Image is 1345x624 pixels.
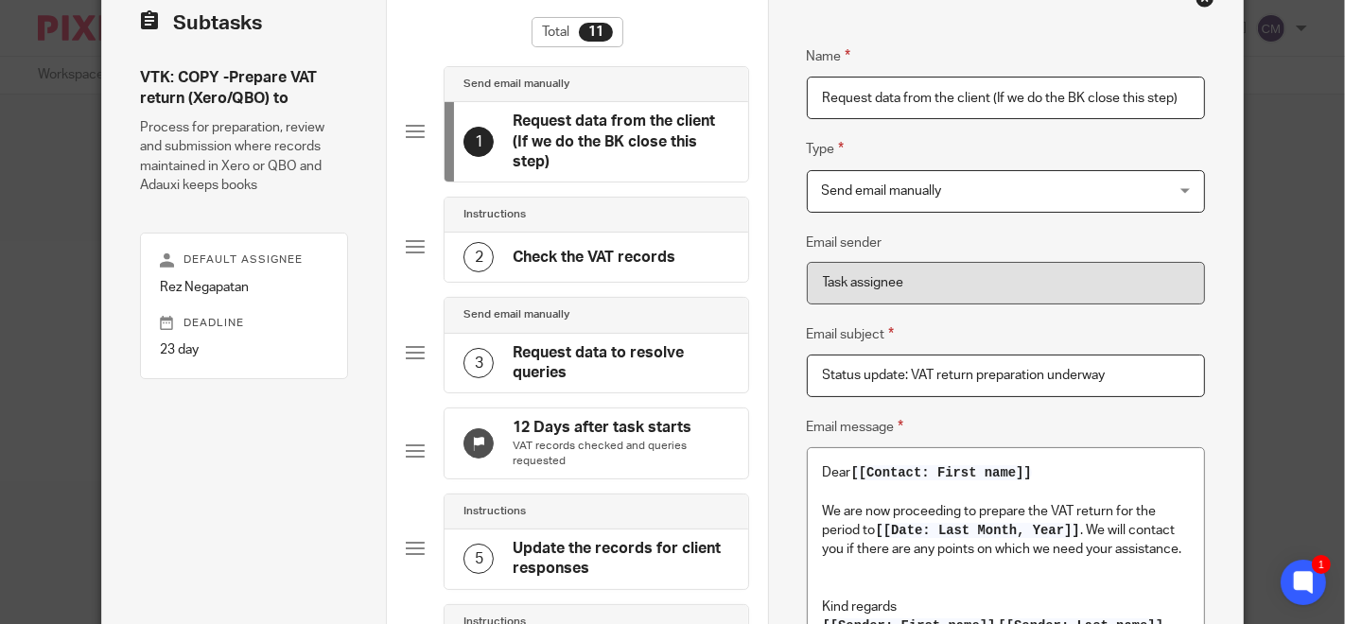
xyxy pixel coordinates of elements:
h4: Request data from the client (If we do the BK close this step) [513,112,728,172]
div: Total [532,17,623,47]
p: We are now proceeding to prepare the VAT return for the period to . We will contact you if there ... [823,502,1190,560]
h4: Instructions [463,504,526,519]
p: Default assignee [160,252,329,268]
label: Type [807,138,845,160]
span: Send email manually [822,184,942,198]
p: Process for preparation, review and submission where records maintained in Xero or QBO and Adauxi... [140,118,349,195]
label: Email subject [807,323,895,345]
div: 2 [463,242,494,272]
h4: 12 Days after task starts [513,418,728,438]
p: Deadline [160,316,329,331]
h4: Update the records for client responses [513,539,728,580]
label: Email message [807,416,904,438]
div: 1 [463,127,494,157]
h4: Instructions [463,207,526,222]
label: Name [807,45,851,67]
div: 11 [579,23,613,42]
h4: VTK: COPY -Prepare VAT return (Xero/QBO) to [140,68,349,109]
h2: Subtasks [140,8,262,40]
p: 23 day [160,340,329,359]
label: Email sender [807,234,882,252]
h4: Send email manually [463,77,569,92]
h4: Check the VAT records [513,248,675,268]
div: 1 [1312,555,1331,574]
span: [[Contact: First name]] [851,465,1032,480]
p: Dear [823,463,1190,482]
p: VAT records checked and queries requested [513,439,728,469]
div: 3 [463,348,494,378]
span: [[Date: Last Month, Year]] [876,523,1080,538]
p: Rez Negapatan [160,278,329,297]
h4: Request data to resolve queries [513,343,728,384]
div: 5 [463,544,494,574]
h4: Send email manually [463,307,569,322]
input: Subject [807,355,1206,397]
p: Kind regards [823,598,1190,616]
